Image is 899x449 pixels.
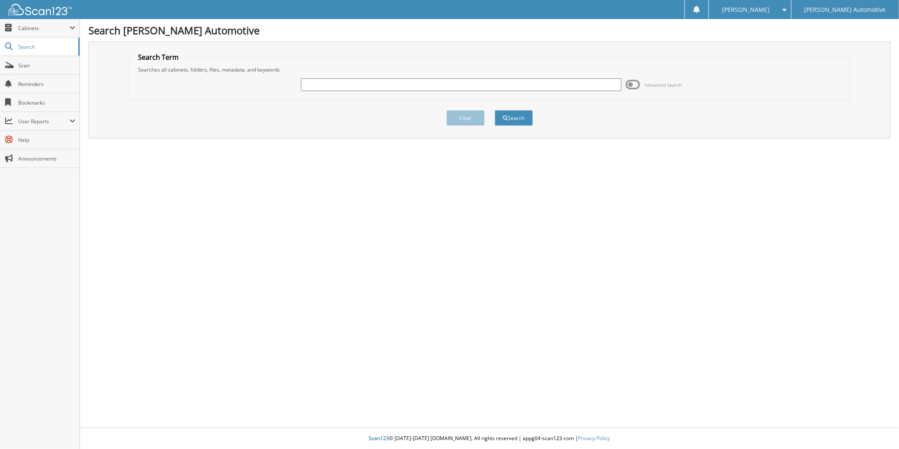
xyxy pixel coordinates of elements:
iframe: Chat Widget [857,408,899,449]
button: Search [495,110,533,126]
span: Scan123 [369,435,389,442]
span: Advanced Search [645,82,682,88]
img: scan123-logo-white.svg [8,4,72,15]
div: Searches all cabinets, folders, files, metadata, and keywords [134,66,846,73]
span: Reminders [18,80,75,88]
button: Clear [447,110,485,126]
span: [PERSON_NAME] Automotive [805,7,886,12]
a: Privacy Policy [579,435,610,442]
div: © [DATE]-[DATE] [DOMAIN_NAME]. All rights reserved | appg04-scan123-com | [80,428,899,449]
span: Help [18,136,75,144]
legend: Search Term [134,53,183,62]
span: Announcements [18,155,75,162]
span: Cabinets [18,25,69,32]
h1: Search [PERSON_NAME] Automotive [88,23,891,37]
span: [PERSON_NAME] [722,7,769,12]
span: Bookmarks [18,99,75,106]
span: Scan [18,62,75,69]
span: User Reports [18,118,69,125]
span: Search [18,43,74,50]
